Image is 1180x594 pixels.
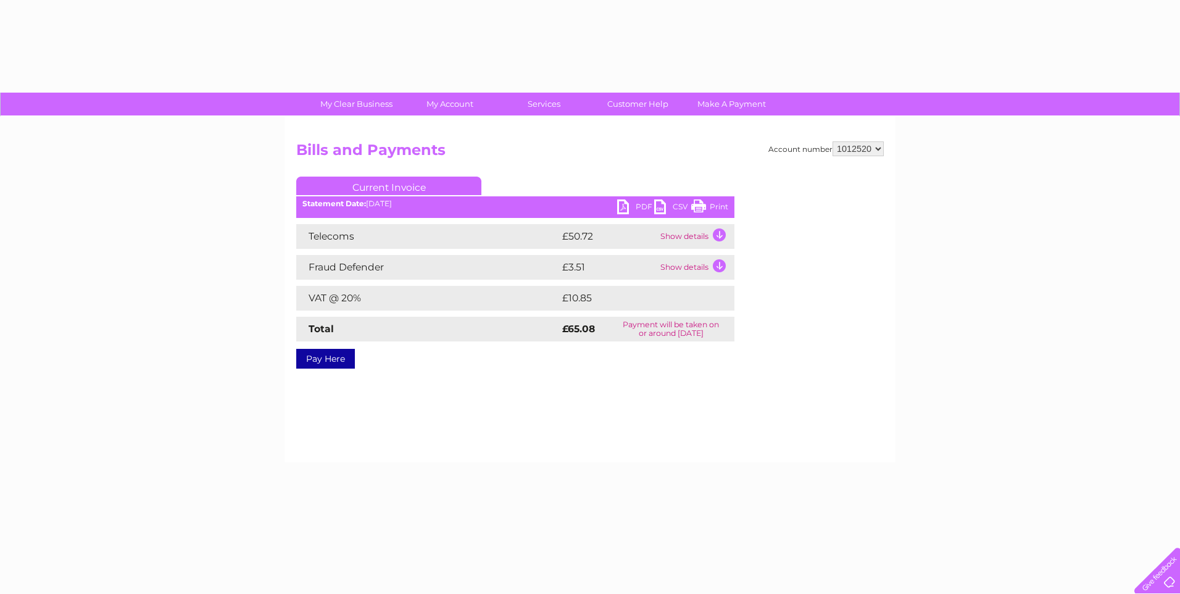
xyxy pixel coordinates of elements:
td: £10.85 [559,286,708,311]
td: Fraud Defender [296,255,559,280]
a: Customer Help [587,93,689,115]
strong: Total [309,323,334,335]
h2: Bills and Payments [296,141,884,165]
a: CSV [654,199,691,217]
a: My Account [399,93,501,115]
td: Payment will be taken on or around [DATE] [607,317,734,341]
a: Current Invoice [296,177,481,195]
a: Pay Here [296,349,355,369]
a: Services [493,93,595,115]
a: Make A Payment [681,93,783,115]
td: £50.72 [559,224,657,249]
a: My Clear Business [305,93,407,115]
a: PDF [617,199,654,217]
div: Account number [768,141,884,156]
a: Print [691,199,728,217]
td: Show details [657,255,734,280]
td: £3.51 [559,255,657,280]
div: [DATE] [296,199,734,208]
b: Statement Date: [302,199,366,208]
strong: £65.08 [562,323,595,335]
td: Show details [657,224,734,249]
td: Telecoms [296,224,559,249]
td: VAT @ 20% [296,286,559,311]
